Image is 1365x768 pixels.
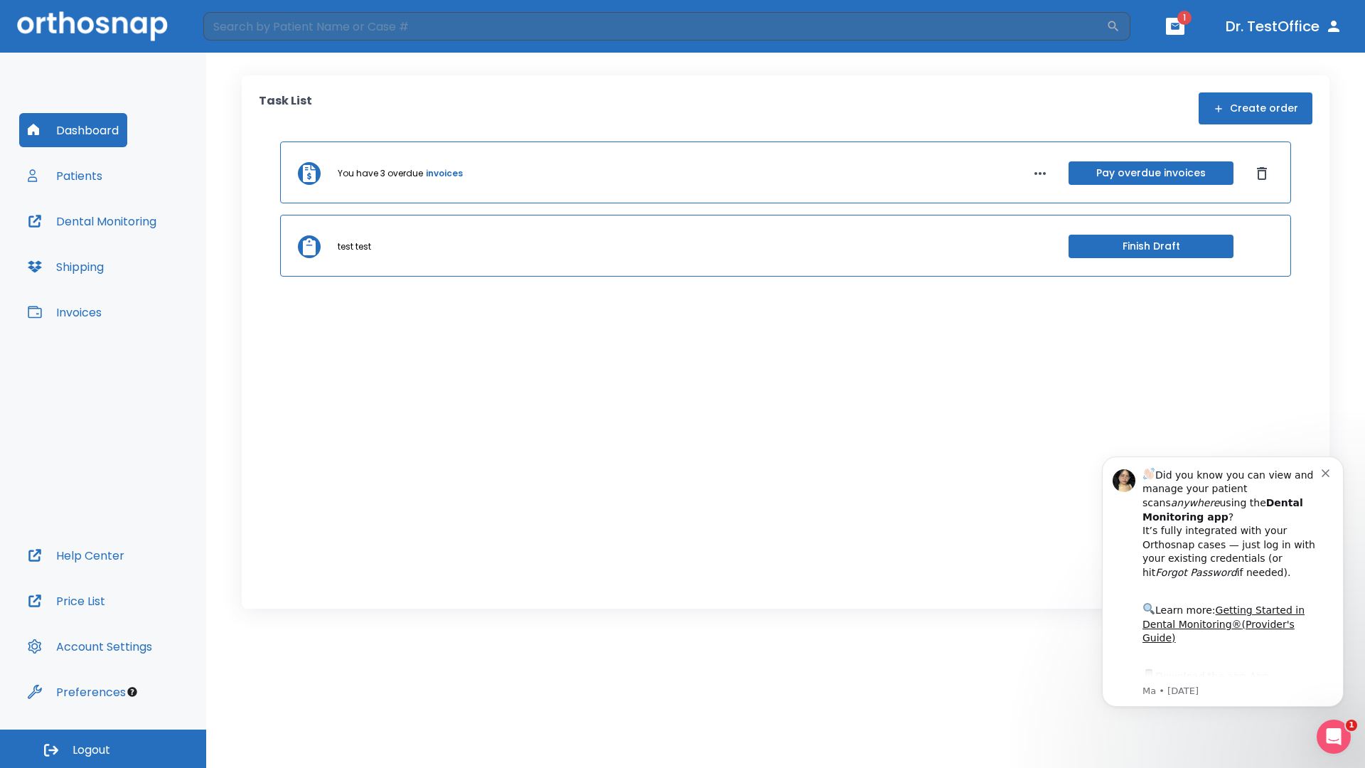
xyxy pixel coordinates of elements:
[19,250,112,284] button: Shipping
[1177,11,1192,25] span: 1
[338,167,423,180] p: You have 3 overdue
[62,235,188,261] a: App Store
[1069,235,1233,258] button: Finish Draft
[203,12,1106,41] input: Search by Patient Name or Case #
[259,92,312,124] p: Task List
[62,232,241,304] div: Download the app: | ​ Let us know if you need help getting started!
[19,629,161,663] button: Account Settings
[1317,720,1351,754] iframe: Intercom live chat
[19,113,127,147] button: Dashboard
[73,742,110,758] span: Logout
[17,11,168,41] img: Orthosnap
[19,675,134,709] button: Preferences
[19,204,165,238] button: Dental Monitoring
[1081,435,1365,730] iframe: Intercom notifications message
[1251,162,1273,185] button: Dismiss
[1220,14,1348,39] button: Dr. TestOffice
[19,584,114,618] button: Price List
[1199,92,1312,124] button: Create order
[338,240,371,253] p: test test
[1346,720,1357,731] span: 1
[19,159,111,193] button: Patients
[241,31,252,42] button: Dismiss notification
[1069,161,1233,185] button: Pay overdue invoices
[426,167,463,180] a: invoices
[62,250,241,262] p: Message from Ma, sent 3w ago
[126,686,139,698] div: Tooltip anchor
[19,538,133,572] button: Help Center
[19,295,110,329] button: Invoices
